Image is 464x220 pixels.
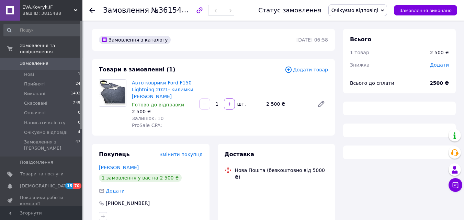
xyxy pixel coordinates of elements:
span: Очікуємо відповіді [24,129,68,136]
span: 4 [78,129,80,136]
span: Повідомлення [20,159,53,165]
img: Авто коврики Ford F150 Lightning 2021- килимки EVA форд лайтнінг [99,80,126,106]
span: Всього [350,36,371,43]
span: Нові [24,71,34,78]
div: шт. [236,101,247,107]
span: Залишок: 10 [132,116,163,121]
span: ProSale CPA: [132,123,162,128]
span: Знижка [350,62,370,68]
div: Статус замовлення [258,7,321,14]
time: [DATE] 06:58 [296,37,328,43]
span: Додати [106,188,125,194]
button: Чат з покупцем [449,178,462,192]
span: Показники роботи компанії [20,195,64,207]
span: 24 [76,81,80,87]
span: [DEMOGRAPHIC_DATA] [20,183,71,189]
span: Доставка [225,151,254,158]
span: Замовлення та повідомлення [20,43,82,55]
span: 1 [78,71,80,78]
span: Оплачені [24,110,46,116]
span: Товари в замовленні (1) [99,66,176,73]
div: Ваш ID: 3815488 [22,10,82,16]
span: Виконані [24,91,45,97]
span: Очікуємо відповіді [331,8,378,13]
span: 245 [73,100,80,106]
a: Авто коврики Ford F150 Lightning 2021- килимки [PERSON_NAME] [132,80,193,99]
span: Додати [430,62,449,68]
b: 2500 ₴ [430,80,449,86]
span: Товари та послуги [20,171,64,177]
span: Змінити покупця [160,152,203,157]
span: 70 [73,183,81,189]
a: [PERSON_NAME] [99,165,139,170]
button: Замовлення виконано [394,5,457,15]
div: 2 500 ₴ [430,49,449,56]
div: 1 замовлення у вас на 2 500 ₴ [99,174,182,182]
span: Прийняті [24,81,45,87]
span: Замовлення [20,60,48,67]
span: EVA.Kovryk.IF [22,4,74,10]
span: Всього до сплати [350,80,394,86]
span: 15 [65,183,73,189]
span: Скасовані [24,100,47,106]
input: Пошук [3,24,81,36]
span: Замовлення виконано [399,8,452,13]
span: 0 [78,120,80,126]
div: [PHONE_NUMBER] [105,200,150,207]
div: 2 500 ₴ [263,99,312,109]
div: Нова Пошта (безкоштовно від 5000 ₴) [233,167,330,181]
span: №361547500 [151,6,200,14]
span: Додати товар [285,66,328,73]
span: 1402 [71,91,80,97]
div: Повернутися назад [89,7,95,14]
a: Редагувати [314,97,328,111]
span: Написати клієнту [24,120,66,126]
div: 2 500 ₴ [132,108,194,115]
span: 47 [76,139,80,151]
span: Готово до відправки [132,102,184,107]
span: 0 [78,110,80,116]
span: Замовлення [103,6,149,14]
div: Замовлення з каталогу [99,36,171,44]
span: Замовлення з [PERSON_NAME] [24,139,76,151]
span: Покупець [99,151,130,158]
span: 1 товар [350,50,369,55]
